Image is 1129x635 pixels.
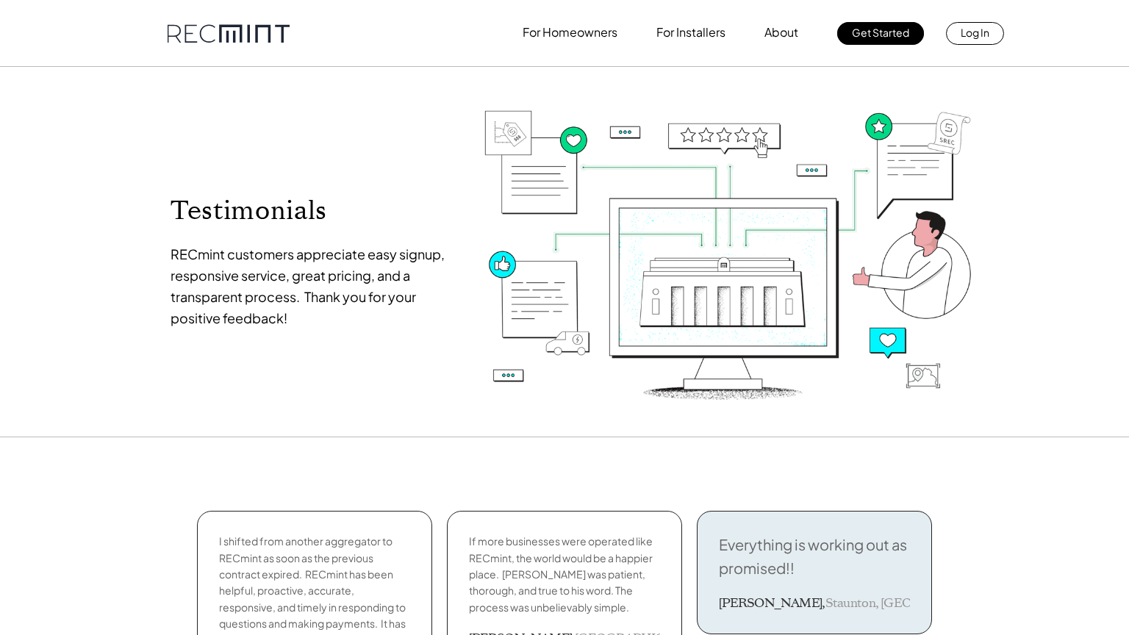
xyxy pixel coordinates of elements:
[469,533,660,615] p: If more businesses were operated like RECmint, the world would be a happier place. [PERSON_NAME] ...
[837,22,924,45] a: Get Started
[852,22,909,43] p: Get Started
[523,22,617,43] p: For Homeowners
[961,22,989,43] p: Log In
[946,22,1004,45] a: Log In
[719,595,822,612] h3: [PERSON_NAME]
[719,533,910,580] p: Everything is working out as promised!!
[822,595,825,612] h3: ,
[764,22,798,43] p: About
[656,22,725,43] p: For Installers
[171,245,447,326] span: RECmint customers appreciate easy signup, responsive service, great pricing, and a transparent pr...
[825,595,1011,612] p: Staunton, [GEOGRAPHIC_DATA]
[171,194,459,227] p: Testimonials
